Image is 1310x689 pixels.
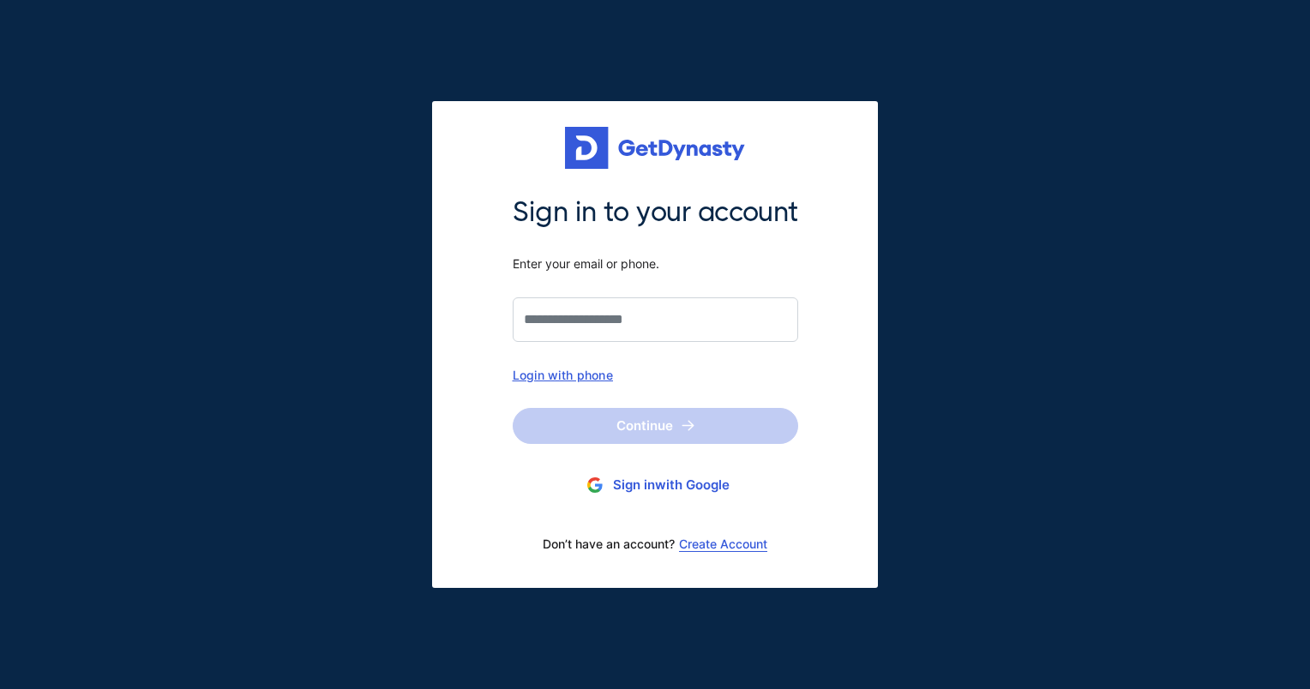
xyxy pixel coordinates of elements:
button: Sign inwith Google [513,470,798,501]
div: Don’t have an account? [513,526,798,562]
div: Login with phone [513,368,798,382]
span: Sign in to your account [513,195,798,231]
span: Enter your email or phone. [513,256,798,272]
img: Get started for free with Dynasty Trust Company [565,127,745,170]
a: Create Account [679,537,767,551]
